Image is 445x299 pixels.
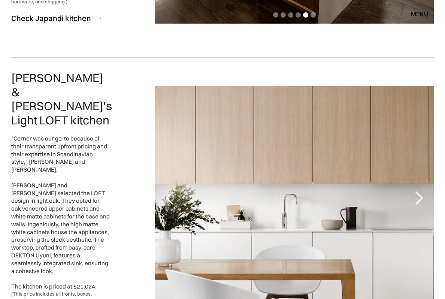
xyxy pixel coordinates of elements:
[200,9,245,19] a: home
[11,135,110,291] div: "Corner was our go-to because of their transparent upfront pricing and their expertise in Scandin...
[11,71,110,127] h2: [PERSON_NAME] & [PERSON_NAME]'s Light LOFT kitchen
[411,11,428,17] div: menu
[403,7,428,20] div: menu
